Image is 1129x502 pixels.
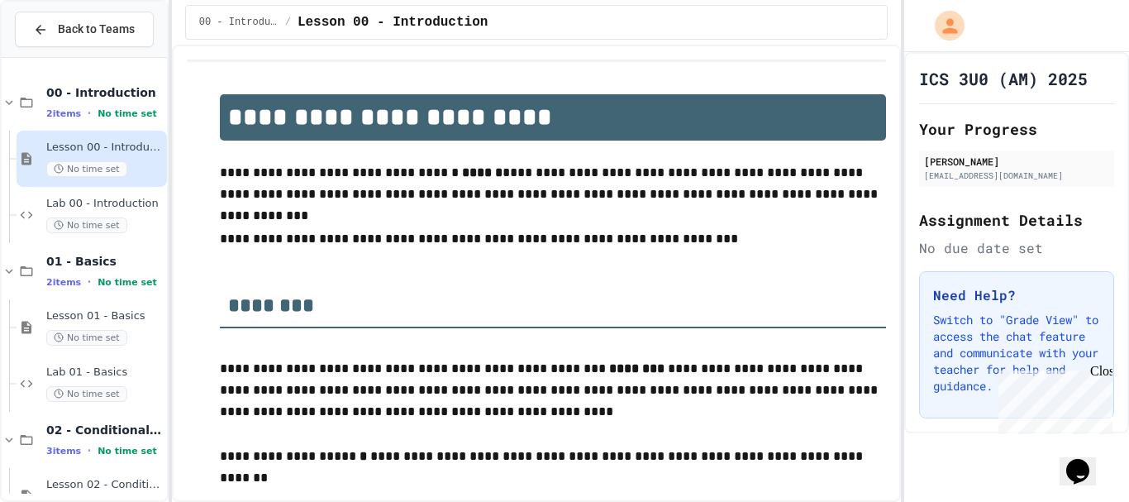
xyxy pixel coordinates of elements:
[919,238,1114,258] div: No due date set
[924,170,1109,182] div: [EMAIL_ADDRESS][DOMAIN_NAME]
[7,7,114,105] div: Chat with us now!Close
[46,366,164,380] span: Lab 01 - Basics
[46,386,127,402] span: No time set
[933,312,1100,394] p: Switch to "Grade View" to access the chat feature and communicate with your teacher for help and ...
[1060,436,1112,485] iframe: chat widget
[924,154,1109,169] div: [PERSON_NAME]
[46,85,164,100] span: 00 - Introduction
[88,107,91,120] span: •
[98,277,157,288] span: No time set
[46,330,127,346] span: No time set
[46,254,164,269] span: 01 - Basics
[992,364,1112,434] iframe: chat widget
[46,277,81,288] span: 2 items
[98,446,157,457] span: No time set
[98,108,157,119] span: No time set
[919,208,1114,232] h2: Assignment Details
[46,423,164,437] span: 02 - Conditional Statements (if)
[15,12,154,47] button: Back to Teams
[298,12,488,32] span: Lesson 00 - Introduction
[58,21,135,38] span: Back to Teams
[933,285,1100,305] h3: Need Help?
[88,444,91,457] span: •
[919,67,1088,90] h1: ICS 3U0 (AM) 2025
[919,117,1114,141] h2: Your Progress
[46,446,81,457] span: 3 items
[46,108,81,119] span: 2 items
[285,16,291,29] span: /
[46,478,164,492] span: Lesson 02 - Conditional Statements (if)
[46,197,164,211] span: Lab 00 - Introduction
[46,161,127,177] span: No time set
[917,7,969,45] div: My Account
[46,141,164,155] span: Lesson 00 - Introduction
[88,275,91,289] span: •
[46,309,164,323] span: Lesson 01 - Basics
[199,16,279,29] span: 00 - Introduction
[46,218,127,233] span: No time set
